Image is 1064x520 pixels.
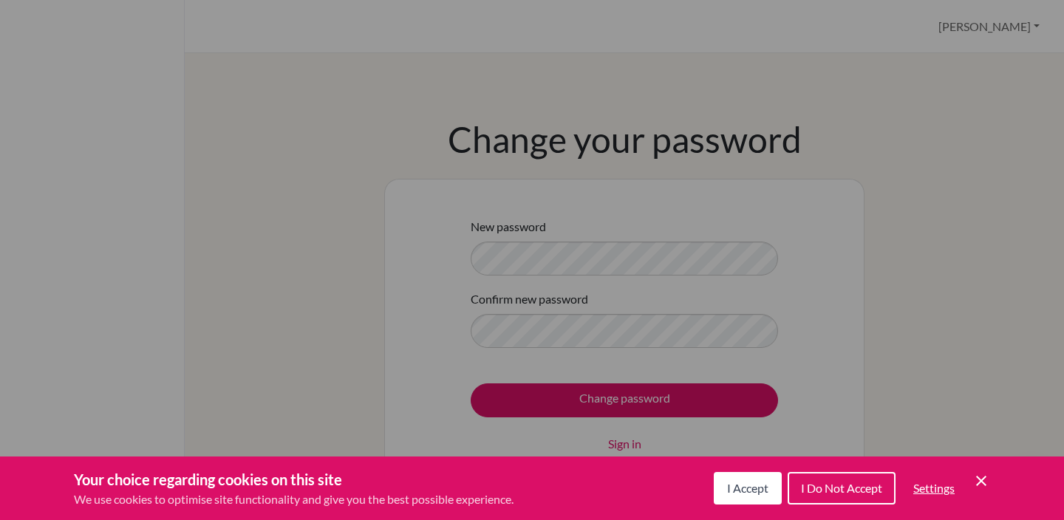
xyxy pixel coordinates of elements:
[801,481,882,495] span: I Do Not Accept
[714,472,782,504] button: I Accept
[74,468,514,490] h3: Your choice regarding cookies on this site
[727,481,768,495] span: I Accept
[901,473,966,503] button: Settings
[788,472,896,504] button: I Do Not Accept
[913,481,955,495] span: Settings
[74,490,514,508] p: We use cookies to optimise site functionality and give you the best possible experience.
[972,472,990,490] button: Save and close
